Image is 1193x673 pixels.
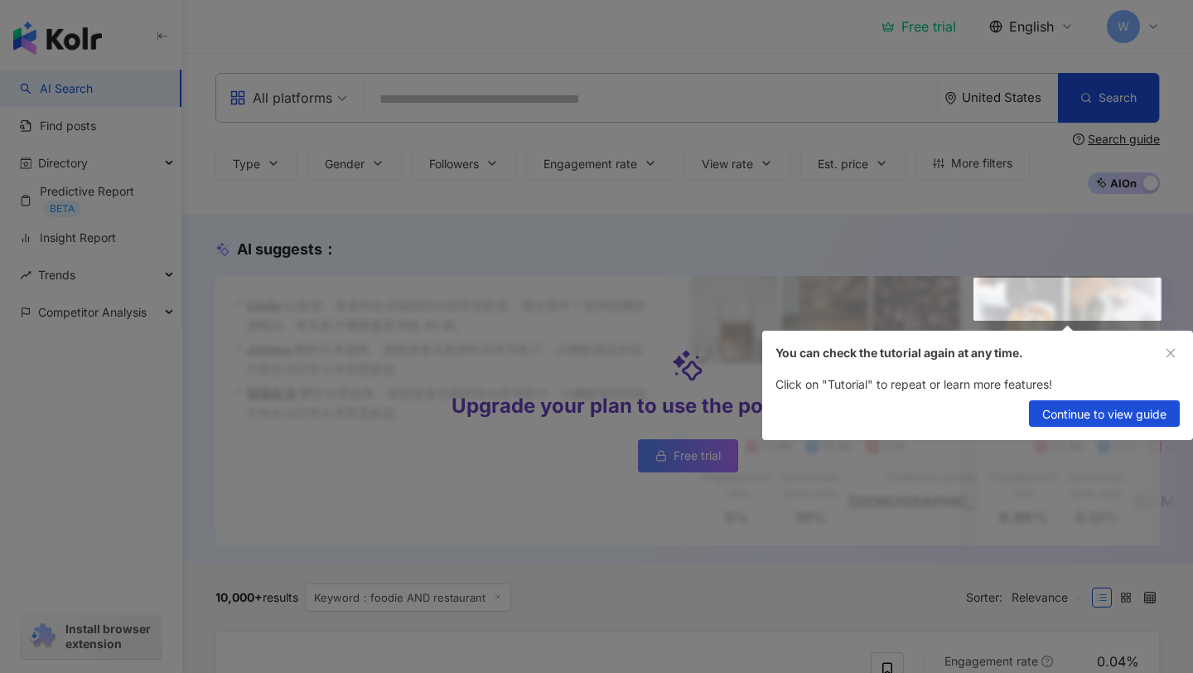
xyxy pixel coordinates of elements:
[1042,401,1166,428] span: Continue to view guide
[1165,347,1176,359] span: close
[1162,344,1180,362] button: close
[762,375,1193,394] div: Click on "Tutorial" to repeat or learn more features!
[1029,400,1180,427] button: Continue to view guide
[775,344,1162,362] div: You can check the tutorial again at any time.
